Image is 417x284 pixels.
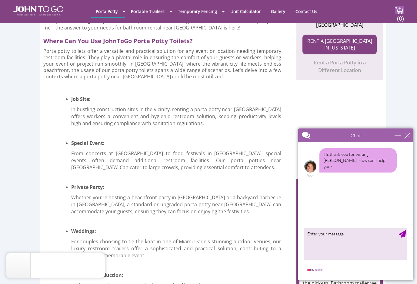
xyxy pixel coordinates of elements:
li: [GEOGRAPHIC_DATA] [310,22,369,29]
li: For couples choosing to tie the knot in one of Miami Dade's stunning outdoor venues, our luxury r... [71,215,281,259]
h3: Private Party: [71,180,262,191]
li: In bustling construction sites in the vicinity, renting a porta potty near [GEOGRAPHIC_DATA] offe... [71,83,281,127]
a: Rent a Porta Potty in a Different Location [314,59,366,73]
a: Portable Trailers [126,5,169,17]
img: JOHN to go [13,6,63,16]
a: RENT A [GEOGRAPHIC_DATA] IN [US_STATE] [302,35,377,55]
li: Whether you're hosting a beachfront party in [GEOGRAPHIC_DATA] or a backyard barbecue in [GEOGRAP... [71,171,281,215]
iframe: Live Chat Box [295,125,417,284]
h3: Special Event: [71,136,262,147]
a: Unit Calculator [226,5,265,17]
a: Porta Potty [91,5,122,17]
span: (0) [397,9,404,22]
h3: Job Site: [71,92,262,103]
a: Contact Us [291,5,322,17]
a: Temporary Fencing [173,5,222,17]
p: Porta potty toilets offer a versatile and practical solution for any event or location needing te... [43,48,281,80]
a: Gallery [266,5,290,17]
h3: Weddings: [71,224,262,235]
h3: Film & TV Production: [71,268,262,279]
img: cart a [395,6,404,14]
li: From concerts at [GEOGRAPHIC_DATA] to food festivals in [GEOGRAPHIC_DATA], special events often d... [71,127,281,171]
h2: Where Can You Use JohnToGo Porta Potty Toilets? [43,34,286,45]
